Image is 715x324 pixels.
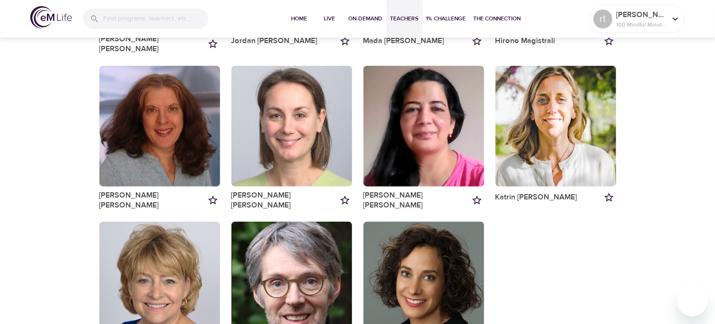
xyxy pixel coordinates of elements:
a: [PERSON_NAME] [PERSON_NAME] [99,190,206,211]
input: Find programs, teachers, etc... [103,9,208,29]
a: [PERSON_NAME] [PERSON_NAME] [99,34,206,54]
button: Add to my favorites [602,34,616,48]
a: Katrin [PERSON_NAME] [495,192,578,202]
button: Add to my favorites [338,193,352,207]
span: Live [318,14,341,24]
div: rt [593,9,612,28]
a: Mada [PERSON_NAME] [363,36,445,46]
button: Add to my favorites [602,190,616,205]
a: [PERSON_NAME] [PERSON_NAME] [363,190,470,211]
button: Add to my favorites [206,193,220,207]
p: [PERSON_NAME] [616,9,666,20]
span: On-Demand [349,14,383,24]
img: logo [30,6,72,28]
span: Teachers [390,14,419,24]
span: Home [288,14,311,24]
button: Add to my favorites [470,193,484,207]
button: Add to my favorites [206,37,220,51]
a: Jordan [PERSON_NAME] [231,36,318,46]
a: [PERSON_NAME] [PERSON_NAME] [231,190,338,211]
p: 100 Mindful Minutes [616,20,666,29]
a: Hirono Magistrali [495,36,556,46]
span: 1% Challenge [426,14,466,24]
iframe: Button to launch messaging window [677,286,707,316]
span: The Connection [474,14,521,24]
button: Add to my favorites [338,34,352,48]
button: Add to my favorites [470,34,484,48]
